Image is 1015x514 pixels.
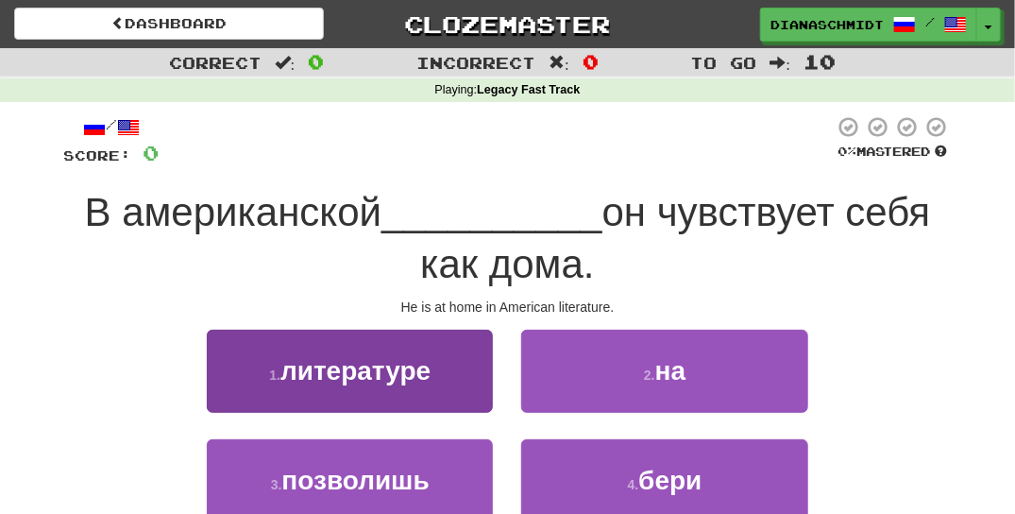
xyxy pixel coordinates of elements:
[804,50,836,73] span: 10
[521,330,807,412] button: 2.на
[925,15,935,28] span: /
[420,190,930,286] span: он чувствует себя как дома.
[144,141,160,164] span: 0
[64,147,132,163] span: Score:
[477,83,580,96] strong: Legacy Fast Track
[835,144,952,161] div: Mastered
[416,53,535,72] span: Incorrect
[628,477,639,492] small: 4 .
[281,466,429,495] span: позволишь
[760,8,977,42] a: DianaSchmidt /
[169,53,262,72] span: Correct
[64,115,160,139] div: /
[549,55,569,71] span: :
[271,477,282,492] small: 3 .
[644,368,655,383] small: 2 .
[308,50,324,73] span: 0
[638,466,702,495] span: бери
[280,356,431,385] span: литературе
[655,356,685,385] span: на
[85,190,382,234] span: В американской
[838,144,857,159] span: 0 %
[275,55,296,71] span: :
[14,8,324,40] a: Dashboard
[381,190,602,234] span: __________
[64,298,952,317] div: He is at home in American literature.
[691,53,757,72] span: To go
[207,330,493,412] button: 1.литературе
[269,368,280,383] small: 1 .
[583,50,599,73] span: 0
[352,8,662,41] a: Clozemaster
[770,16,884,33] span: DianaSchmidt
[770,55,791,71] span: :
